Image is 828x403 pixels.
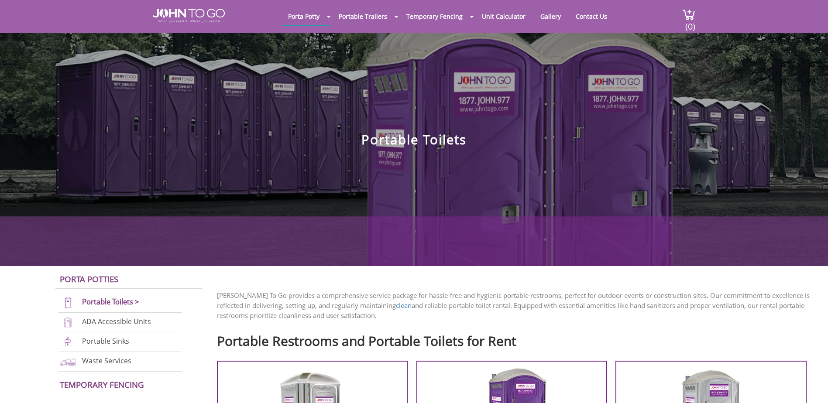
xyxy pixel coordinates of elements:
a: Unit Calculator [475,8,532,25]
a: Porta Potties [60,273,118,284]
img: portable-sinks-new.png [58,336,77,348]
a: Portable Sinks [82,336,129,346]
img: ADA-units-new.png [58,317,77,328]
a: Portable Toilets > [82,297,139,307]
a: Porta Potty [282,8,326,25]
img: portable-toilets-new.png [58,297,77,309]
a: Waste Services [82,356,131,365]
img: cart a [682,9,695,20]
a: Gallery [534,8,567,25]
a: ADA Accessible Units [82,317,151,326]
span: (0) [685,14,695,32]
p: [PERSON_NAME] To Go provides a comprehensive service package for hassle-free and hygienic portabl... [217,290,815,321]
a: Contact Us [569,8,614,25]
h2: Portable Restrooms and Portable Toilets for Rent [217,329,815,348]
a: clean [396,301,412,310]
img: waste-services-new.png [58,356,77,368]
button: Live Chat [793,368,828,403]
a: Temporary Fencing [400,8,469,25]
a: Temporary Fencing [60,379,144,390]
img: JOHN to go [153,9,225,23]
a: Portable Trailers [332,8,394,25]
